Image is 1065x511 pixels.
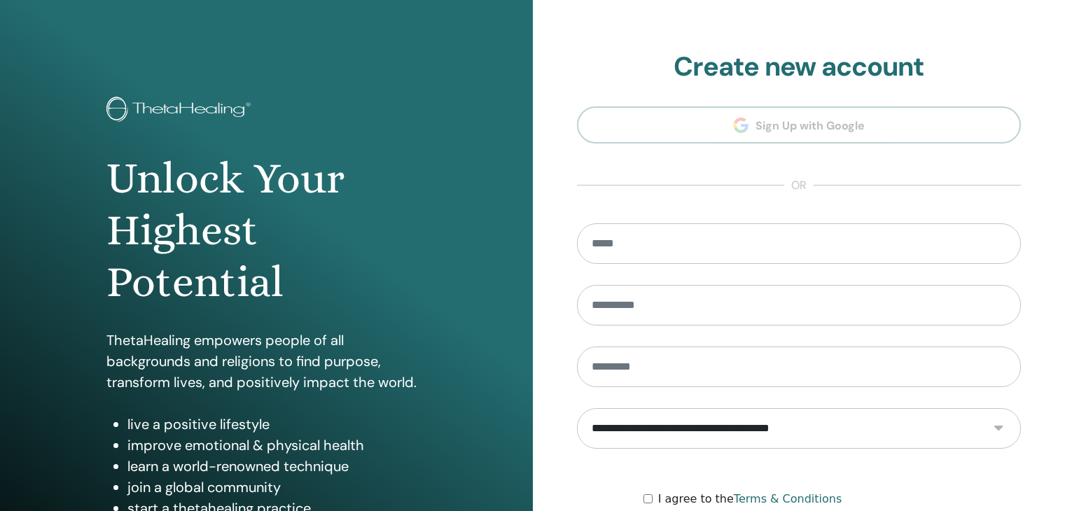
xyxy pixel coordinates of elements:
[577,51,1022,83] h2: Create new account
[127,477,426,498] li: join a global community
[784,177,814,194] span: or
[127,456,426,477] li: learn a world-renowned technique
[106,330,426,393] p: ThetaHealing empowers people of all backgrounds and religions to find purpose, transform lives, a...
[106,153,426,309] h1: Unlock Your Highest Potential
[658,491,842,507] label: I agree to the
[127,435,426,456] li: improve emotional & physical health
[734,492,842,505] a: Terms & Conditions
[127,414,426,435] li: live a positive lifestyle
